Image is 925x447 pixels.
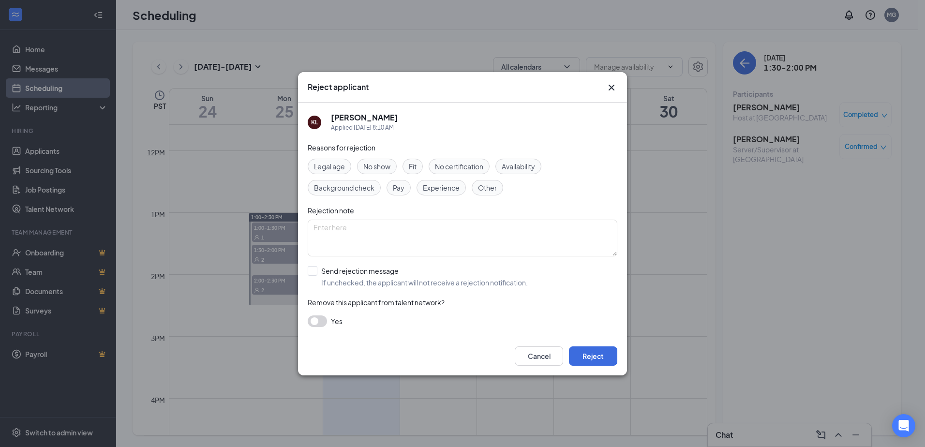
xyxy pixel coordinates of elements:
div: Applied [DATE] 8:10 AM [331,123,398,133]
button: Close [606,82,617,93]
span: Rejection note [308,206,354,215]
button: Cancel [515,346,563,366]
span: Experience [423,182,460,193]
span: No show [363,161,390,172]
span: Other [478,182,497,193]
span: Fit [409,161,417,172]
span: Remove this applicant from talent network? [308,298,445,307]
span: Reasons for rejection [308,143,375,152]
span: Availability [502,161,535,172]
span: Legal age [314,161,345,172]
span: Yes [331,315,343,327]
h5: [PERSON_NAME] [331,112,398,123]
span: Pay [393,182,404,193]
div: KL [311,118,318,126]
div: Open Intercom Messenger [892,414,915,437]
span: Background check [314,182,374,193]
span: No certification [435,161,483,172]
svg: Cross [606,82,617,93]
button: Reject [569,346,617,366]
h3: Reject applicant [308,82,369,92]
